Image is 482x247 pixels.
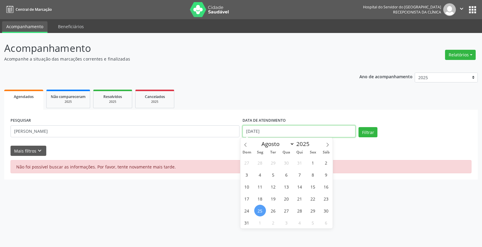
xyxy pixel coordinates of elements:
span: Agosto 29, 2025 [307,205,319,216]
a: Beneficiários [54,21,88,32]
span: Qua [280,150,293,154]
span: Julho 27, 2025 [241,157,253,168]
button: apps [467,4,478,15]
span: Setembro 2, 2025 [267,217,279,228]
span: Ter [267,150,280,154]
p: Acompanhamento [4,41,336,56]
span: Agosto 13, 2025 [281,181,292,192]
span: Recepcionista da clínica [393,10,441,15]
span: Agosto 11, 2025 [254,181,266,192]
span: Agosto 3, 2025 [241,169,253,180]
span: Agosto 4, 2025 [254,169,266,180]
span: Resolvidos [103,94,122,99]
span: Agosto 30, 2025 [320,205,332,216]
span: Agosto 15, 2025 [307,181,319,192]
div: Não foi possível buscar as informações. Por favor, tente novamente mais tarde. [11,160,471,173]
select: Month [259,140,295,148]
div: 2025 [51,100,86,104]
span: Agosto 10, 2025 [241,181,253,192]
span: Não compareceram [51,94,86,99]
div: 2025 [140,100,170,104]
span: Setembro 6, 2025 [320,217,332,228]
span: Agosto 5, 2025 [267,169,279,180]
span: Agosto 12, 2025 [267,181,279,192]
span: Central de Marcação [16,7,52,12]
span: Julho 31, 2025 [294,157,306,168]
button: Mais filtroskeyboard_arrow_down [11,146,46,156]
span: Agosto 21, 2025 [294,193,306,204]
input: Nome, código do beneficiário ou CPF [11,125,239,137]
span: Agosto 18, 2025 [254,193,266,204]
div: 2025 [98,100,128,104]
span: Agosto 17, 2025 [241,193,253,204]
span: Sex [306,150,319,154]
span: Agosto 24, 2025 [241,205,253,216]
span: Agosto 19, 2025 [267,193,279,204]
p: Ano de acompanhamento [359,73,413,80]
p: Acompanhe a situação das marcações correntes e finalizadas [4,56,336,62]
i: keyboard_arrow_down [36,147,43,154]
span: Agosto 20, 2025 [281,193,292,204]
span: Julho 30, 2025 [281,157,292,168]
span: Julho 28, 2025 [254,157,266,168]
span: Setembro 1, 2025 [254,217,266,228]
img: img [443,3,456,16]
span: Agosto 2, 2025 [320,157,332,168]
span: Sáb [319,150,333,154]
span: Qui [293,150,306,154]
i:  [458,5,465,12]
span: Agosto 6, 2025 [281,169,292,180]
span: Cancelados [145,94,165,99]
label: DATA DE ATENDIMENTO [243,116,286,125]
a: Acompanhamento [2,21,47,33]
span: Setembro 5, 2025 [307,217,319,228]
label: PESQUISAR [11,116,31,125]
span: Agosto 28, 2025 [294,205,306,216]
span: Agosto 1, 2025 [307,157,319,168]
span: Agosto 8, 2025 [307,169,319,180]
a: Central de Marcação [4,4,52,14]
input: Year [294,140,314,148]
span: Agosto 23, 2025 [320,193,332,204]
button: Filtrar [358,127,377,137]
div: Hospital do Servidor do [GEOGRAPHIC_DATA] [363,4,441,10]
span: Agosto 9, 2025 [320,169,332,180]
span: Setembro 4, 2025 [294,217,306,228]
input: Selecione um intervalo [243,125,355,137]
span: Agosto 31, 2025 [241,217,253,228]
span: Agosto 7, 2025 [294,169,306,180]
span: Agosto 26, 2025 [267,205,279,216]
span: Seg [253,150,267,154]
button:  [456,3,467,16]
button: Relatórios [445,50,476,60]
span: Agosto 27, 2025 [281,205,292,216]
span: Agosto 25, 2025 [254,205,266,216]
span: Setembro 3, 2025 [281,217,292,228]
span: Agosto 14, 2025 [294,181,306,192]
span: Dom [240,150,254,154]
span: Julho 29, 2025 [267,157,279,168]
span: Agosto 16, 2025 [320,181,332,192]
span: Agendados [14,94,34,99]
span: Agosto 22, 2025 [307,193,319,204]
